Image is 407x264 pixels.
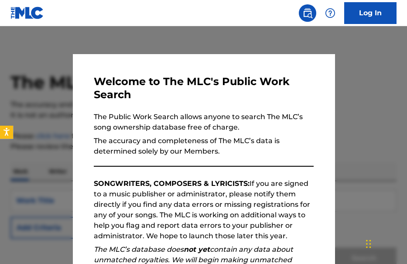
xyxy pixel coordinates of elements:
[184,245,210,254] strong: not yet
[344,2,397,24] a: Log In
[94,75,314,101] h3: Welcome to The MLC's Public Work Search
[10,7,44,19] img: MLC Logo
[94,179,250,188] strong: SONGWRITERS, COMPOSERS & LYRICISTS:
[363,222,407,264] iframe: Chat Widget
[321,4,339,22] div: Help
[299,4,316,22] a: Public Search
[94,136,314,157] p: The accuracy and completeness of The MLC’s data is determined solely by our Members.
[325,8,335,18] img: help
[94,178,314,241] p: If you are signed to a music publisher or administrator, please notify them directly if you find ...
[94,112,314,133] p: The Public Work Search allows anyone to search The MLC’s song ownership database free of charge.
[366,231,371,257] div: Drag
[302,8,313,18] img: search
